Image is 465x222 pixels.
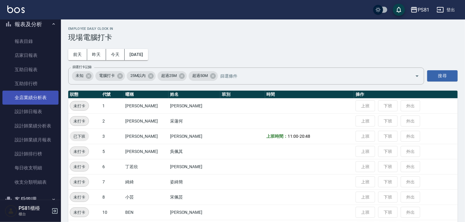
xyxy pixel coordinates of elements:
[101,98,124,113] td: 1
[70,209,89,216] span: 未打卡
[2,175,59,189] a: 收支分類明細表
[2,161,59,175] a: 每日收支明細
[73,65,92,69] label: 篩選打卡記錄
[169,113,220,129] td: 采蓮何
[2,34,59,48] a: 報表目錄
[70,148,89,155] span: 未打卡
[408,4,432,16] button: PS81
[19,205,50,211] h5: PS81櫃檯
[95,73,119,79] span: 電腦打卡
[267,134,288,139] b: 上班時間：
[101,205,124,220] td: 10
[169,129,220,144] td: [PERSON_NAME]
[87,49,106,60] button: 昨天
[101,91,124,99] th: 代號
[427,70,458,82] button: 搜尋
[127,73,150,79] span: 25M以內
[2,105,59,119] a: 設計師日報表
[124,113,169,129] td: [PERSON_NAME]
[101,159,124,174] td: 6
[68,49,87,60] button: 前天
[169,144,220,159] td: 吳佩其
[169,98,220,113] td: [PERSON_NAME]
[124,189,169,205] td: 小芸
[169,159,220,174] td: [PERSON_NAME]
[220,91,265,99] th: 班別
[106,49,125,60] button: 今天
[124,129,169,144] td: [PERSON_NAME]
[300,134,310,139] span: 20:48
[70,179,89,185] span: 未打卡
[2,16,59,32] button: 報表及分析
[70,194,89,200] span: 未打卡
[189,73,211,79] span: 超過50M
[124,159,169,174] td: 丁若欣
[2,192,59,207] button: 客戶管理
[434,4,458,16] button: 登出
[2,48,59,62] a: 店家日報表
[124,205,169,220] td: BEN
[124,174,169,189] td: 綺綺
[72,73,87,79] span: 未知
[2,147,59,161] a: 設計師排行榜
[68,91,101,99] th: 狀態
[2,63,59,77] a: 互助日報表
[158,73,180,79] span: 超過25M
[7,5,25,13] img: Logo
[101,113,124,129] td: 2
[169,174,220,189] td: 姿綺簡
[265,129,354,144] td: -
[354,91,458,99] th: 操作
[219,71,404,81] input: 篩選條件
[412,71,422,81] button: Open
[418,6,429,14] div: PS81
[68,27,458,31] h2: Employee Daily Clock In
[70,133,89,140] span: 已下班
[265,91,354,99] th: 時間
[169,189,220,205] td: 宋佩芸
[72,71,94,81] div: 未知
[158,71,187,81] div: 超過25M
[124,144,169,159] td: [PERSON_NAME]
[2,77,59,91] a: 互助排行榜
[288,134,298,139] span: 11:00
[101,129,124,144] td: 3
[2,91,59,105] a: 全店業績分析表
[189,71,218,81] div: 超過50M
[169,205,220,220] td: [PERSON_NAME]
[5,205,17,217] img: Person
[125,49,148,60] button: [DATE]
[101,174,124,189] td: 7
[101,189,124,205] td: 8
[70,103,89,109] span: 未打卡
[68,33,458,42] h3: 現場電腦打卡
[95,71,125,81] div: 電腦打卡
[169,91,220,99] th: 姓名
[127,71,156,81] div: 25M以內
[124,98,169,113] td: [PERSON_NAME]
[101,144,124,159] td: 5
[124,91,169,99] th: 暱稱
[2,119,59,133] a: 設計師業績分析表
[70,118,89,124] span: 未打卡
[70,164,89,170] span: 未打卡
[19,211,50,217] p: 櫃台
[2,133,59,147] a: 設計師業績月報表
[393,4,405,16] button: save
